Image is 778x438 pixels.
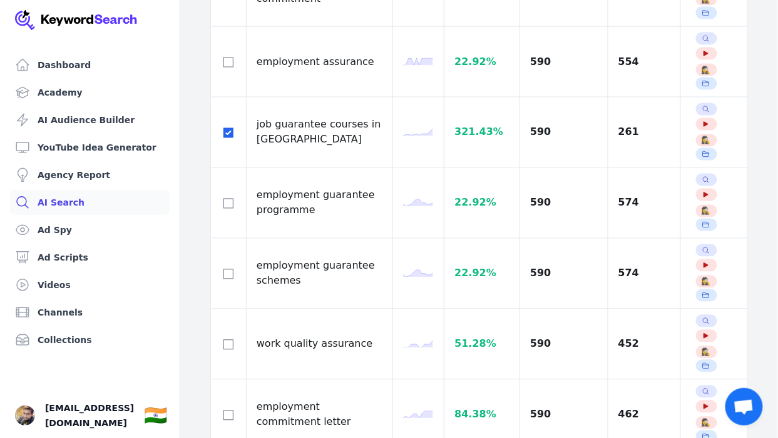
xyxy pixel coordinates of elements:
div: 321.43 % [454,125,509,140]
td: work quality assurance [247,309,393,380]
a: AI Audience Builder [10,107,170,132]
button: 🕵️‍♀️ [701,206,711,216]
div: 574 [618,196,670,211]
span: [EMAIL_ADDRESS][DOMAIN_NAME] [45,401,134,431]
a: Academy [10,80,170,105]
button: 🕵️‍♀️ [701,418,711,428]
div: 590 [530,125,598,140]
span: 🕵️‍♀️ [701,418,710,428]
div: 261 [618,125,670,140]
button: 🇮🇳 [144,403,167,428]
a: Agency Report [10,162,170,187]
div: 590 [530,266,598,281]
a: Open chat [725,388,763,426]
td: employment guarantee programme [247,168,393,239]
a: Ad Scripts [10,245,170,270]
span: 🕵️‍♀️ [701,347,710,357]
span: 🕵️‍♀️ [701,206,710,216]
div: 462 [618,407,670,422]
div: 554 [618,54,670,69]
div: 590 [530,337,598,352]
div: 590 [530,407,598,422]
button: 🕵️‍♀️ [701,347,711,357]
div: 22.92 % [454,196,509,211]
button: Open user button [15,406,35,426]
a: Collections [10,327,170,352]
button: 🕵️‍♀️ [701,65,711,75]
div: 574 [618,266,670,281]
td: employment assurance [247,27,393,97]
td: employment guarantee schemes [247,239,393,309]
a: Dashboard [10,52,170,77]
div: 51.28 % [454,337,509,352]
img: Atul Sharma [15,406,35,426]
div: 84.38 % [454,407,509,422]
img: Your Company [15,10,138,30]
td: job guarantee courses in [GEOGRAPHIC_DATA] [247,97,393,168]
span: 🕵️‍♀️ [701,136,710,146]
a: AI Search [10,190,170,215]
button: 🕵️‍♀️ [701,277,711,287]
a: Ad Spy [10,217,170,242]
div: 🇮🇳 [144,404,167,427]
span: 🕵️‍♀️ [701,65,710,75]
div: 22.92 % [454,266,509,281]
button: 🕵️‍♀️ [701,136,711,146]
div: 590 [530,54,598,69]
div: 22.92 % [454,54,509,69]
a: Channels [10,300,170,325]
a: YouTube Idea Generator [10,135,170,160]
div: 452 [618,337,670,352]
div: 590 [530,196,598,211]
span: 🕵️‍♀️ [701,277,710,287]
a: Videos [10,272,170,297]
